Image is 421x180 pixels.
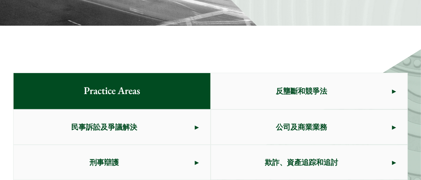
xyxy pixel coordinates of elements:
a: 公司及商業業務 [211,110,408,144]
span: Practice Areas [72,73,152,109]
a: 民事訴訟及爭議解決 [14,110,210,144]
a: 欺詐、資產追踪和追討 [211,145,408,180]
a: 反壟斷和競爭法 [211,73,408,109]
span: 反壟斷和競爭法 [211,74,392,108]
span: 刑事辯護 [14,145,195,180]
a: 刑事辯護 [14,145,210,180]
span: 公司及商業業務 [211,110,392,144]
span: 民事訴訟及爭議解決 [14,110,195,144]
span: 欺詐、資產追踪和追討 [211,145,392,180]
